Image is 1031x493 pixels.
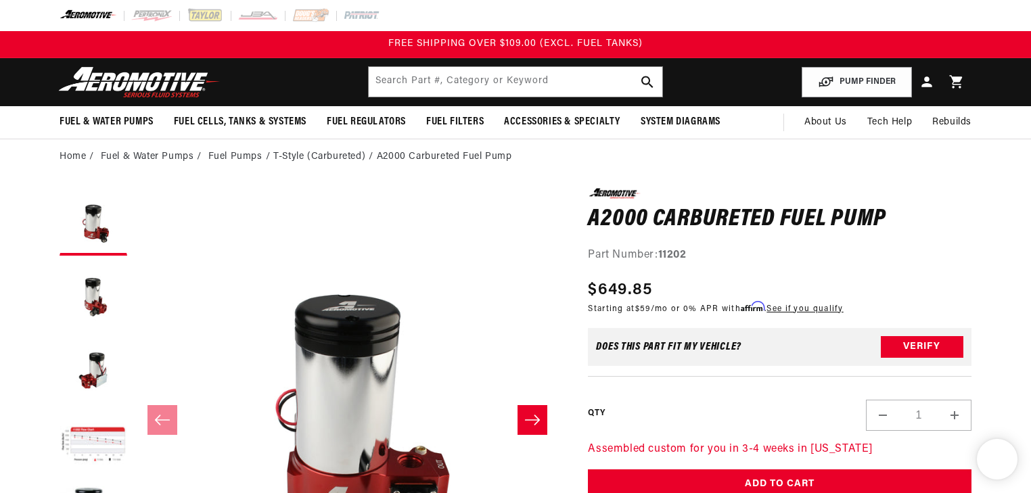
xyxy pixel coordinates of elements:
button: Load image 2 in gallery view [60,262,127,330]
span: Tech Help [867,115,912,130]
span: Fuel Cells, Tanks & Systems [174,115,306,129]
span: Fuel Filters [426,115,484,129]
button: Slide right [518,405,547,435]
span: Fuel & Water Pumps [60,115,154,129]
summary: Fuel Filters [416,106,494,138]
summary: Fuel Cells, Tanks & Systems [164,106,317,138]
label: QTY [588,408,605,419]
span: $649.85 [588,278,652,302]
p: Starting at /mo or 0% APR with . [588,302,843,315]
span: Rebuilds [932,115,971,130]
span: FREE SHIPPING OVER $109.00 (EXCL. FUEL TANKS) [388,39,643,49]
li: T-Style (Carbureted) [273,149,377,164]
span: Affirm [741,302,764,312]
span: $59 [635,305,651,313]
a: Fuel & Water Pumps [101,149,194,164]
a: About Us [794,106,857,139]
li: A2000 Carbureted Fuel Pump [377,149,512,164]
div: Does This part fit My vehicle? [596,342,741,352]
button: PUMP FINDER [802,67,912,97]
strong: 11202 [658,250,687,260]
summary: Fuel Regulators [317,106,416,138]
div: Part Number: [588,247,971,264]
img: Aeromotive [55,66,224,98]
summary: Accessories & Specialty [494,106,631,138]
a: Home [60,149,86,164]
span: Accessories & Specialty [504,115,620,129]
button: Verify [881,336,963,358]
input: Search by Part Number, Category or Keyword [369,67,662,97]
button: Load image 3 in gallery view [60,337,127,404]
span: About Us [804,117,847,127]
a: Fuel Pumps [208,149,262,164]
summary: Rebuilds [922,106,982,139]
button: Load image 1 in gallery view [60,188,127,256]
span: Fuel Regulators [327,115,406,129]
p: Assembled custom for you in 3-4 weeks in [US_STATE] [588,441,971,459]
summary: Fuel & Water Pumps [49,106,164,138]
summary: Tech Help [857,106,922,139]
a: See if you qualify - Learn more about Affirm Financing (opens in modal) [766,305,843,313]
nav: breadcrumbs [60,149,971,164]
h1: A2000 Carbureted Fuel Pump [588,209,971,231]
summary: System Diagrams [631,106,731,138]
span: System Diagrams [641,115,720,129]
button: Slide left [147,405,177,435]
button: search button [633,67,662,97]
button: Load image 4 in gallery view [60,411,127,479]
